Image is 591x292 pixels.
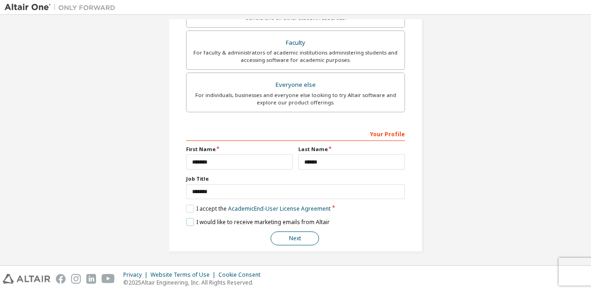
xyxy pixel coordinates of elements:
[186,205,331,213] label: I accept the
[86,274,96,284] img: linkedin.svg
[5,3,120,12] img: Altair One
[56,274,66,284] img: facebook.svg
[218,271,266,279] div: Cookie Consent
[228,205,331,213] a: Academic End-User License Agreement
[192,49,399,64] div: For faculty & administrators of academic institutions administering students and accessing softwa...
[298,146,405,153] label: Last Name
[192,79,399,91] div: Everyone else
[186,218,330,226] label: I would like to receive marketing emails from Altair
[271,231,319,245] button: Next
[3,274,50,284] img: altair_logo.svg
[102,274,115,284] img: youtube.svg
[123,279,266,286] p: © 2025 Altair Engineering, Inc. All Rights Reserved.
[151,271,218,279] div: Website Terms of Use
[186,146,293,153] label: First Name
[192,36,399,49] div: Faculty
[123,271,151,279] div: Privacy
[192,91,399,106] div: For individuals, businesses and everyone else looking to try Altair software and explore our prod...
[186,175,405,182] label: Job Title
[186,126,405,141] div: Your Profile
[71,274,81,284] img: instagram.svg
